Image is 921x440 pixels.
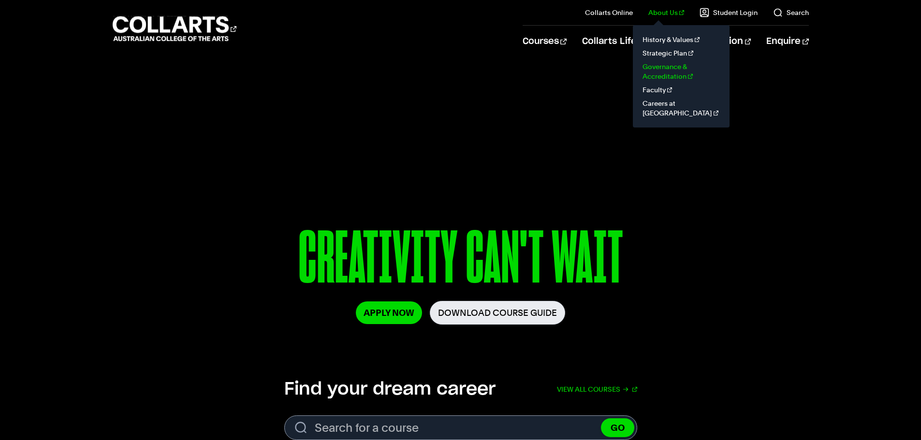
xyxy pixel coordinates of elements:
[700,8,758,17] a: Student Login
[284,415,637,440] form: Search
[557,379,637,400] a: View all courses
[648,8,684,17] a: About Us
[641,46,722,60] a: Strategic Plan
[190,221,730,301] p: CREATIVITY CAN'T WAIT
[641,60,722,83] a: Governance & Accreditation
[284,379,496,400] h2: Find your dream career
[766,26,808,57] a: Enquire
[582,26,644,57] a: Collarts Life
[773,8,809,17] a: Search
[284,415,637,440] input: Search for a course
[356,301,422,324] a: Apply Now
[641,97,722,120] a: Careers at [GEOGRAPHIC_DATA]
[641,83,722,97] a: Faculty
[585,8,633,17] a: Collarts Online
[601,418,634,437] button: GO
[641,33,722,46] a: History & Values
[430,301,565,325] a: Download Course Guide
[523,26,567,57] a: Courses
[113,15,236,43] div: Go to homepage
